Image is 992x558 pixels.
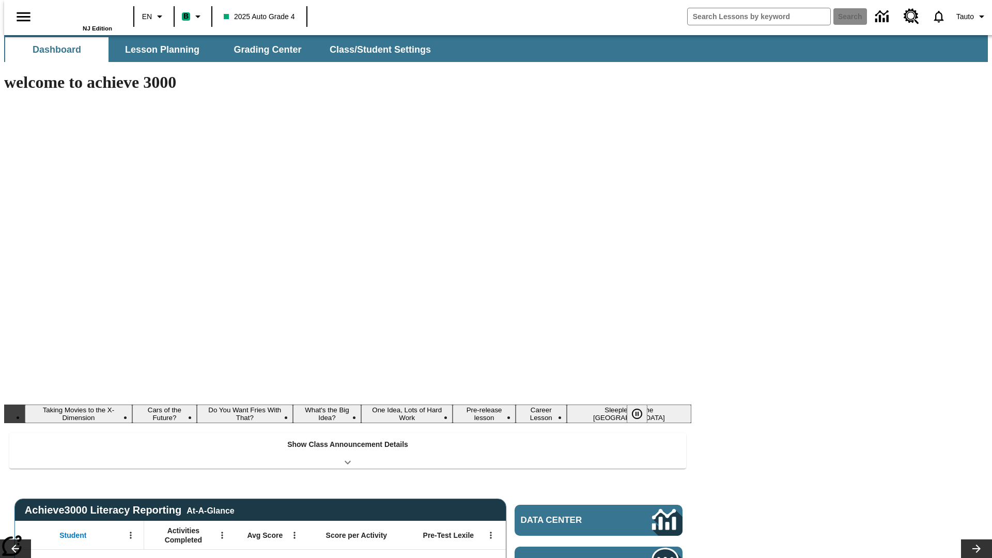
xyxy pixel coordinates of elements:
button: Slide 5 One Idea, Lots of Hard Work [361,405,453,423]
button: Grading Center [216,37,319,62]
span: B [183,10,189,23]
span: Score per Activity [326,531,388,540]
button: Slide 3 Do You Want Fries With That? [197,405,293,423]
button: Profile/Settings [952,7,992,26]
button: Open Menu [483,528,499,543]
button: Open Menu [123,528,138,543]
button: Slide 6 Pre-release lesson [453,405,515,423]
span: Pre-Test Lexile [423,531,474,540]
button: Class/Student Settings [321,37,439,62]
button: Boost Class color is mint green. Change class color [178,7,208,26]
span: Achieve3000 Literacy Reporting [25,504,235,516]
button: Lesson carousel, Next [961,539,992,558]
span: Data Center [521,515,617,525]
button: Language: EN, Select a language [137,7,171,26]
div: Pause [627,405,658,423]
a: Notifications [925,3,952,30]
button: Lesson Planning [111,37,214,62]
span: Student [59,531,86,540]
p: Show Class Announcement Details [287,439,408,450]
a: Home [45,5,112,25]
button: Open Menu [214,528,230,543]
span: NJ Edition [83,25,112,32]
button: Pause [627,405,647,423]
button: Dashboard [5,37,109,62]
button: Slide 7 Career Lesson [516,405,567,423]
a: Data Center [869,3,897,31]
button: Open side menu [8,2,39,32]
button: Slide 2 Cars of the Future? [132,405,197,423]
div: SubNavbar [4,37,440,62]
span: EN [142,11,152,22]
button: Slide 4 What's the Big Idea? [293,405,361,423]
span: Avg Score [247,531,283,540]
span: Tauto [956,11,974,22]
div: At-A-Glance [187,504,234,516]
a: Resource Center, Will open in new tab [897,3,925,30]
div: SubNavbar [4,35,988,62]
button: Slide 1 Taking Movies to the X-Dimension [25,405,132,423]
span: 2025 Auto Grade 4 [224,11,295,22]
button: Slide 8 Sleepless in the Animal Kingdom [567,405,691,423]
div: Home [45,4,112,32]
input: search field [688,8,830,25]
h1: welcome to achieve 3000 [4,73,691,92]
button: Open Menu [287,528,302,543]
a: Data Center [515,505,683,536]
div: Show Class Announcement Details [9,433,686,469]
span: Activities Completed [149,526,218,545]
